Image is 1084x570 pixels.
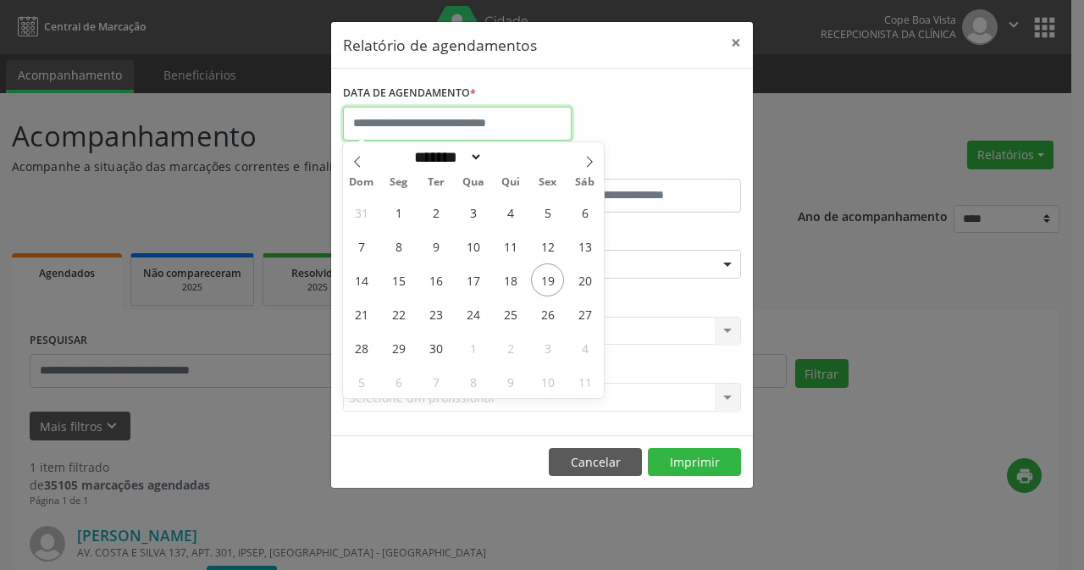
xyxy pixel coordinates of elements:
span: Setembro 7, 2025 [345,230,378,263]
span: Setembro 10, 2025 [456,230,489,263]
span: Setembro 26, 2025 [531,297,564,330]
button: Imprimir [648,448,741,477]
button: Close [719,22,753,64]
span: Setembro 20, 2025 [568,263,601,296]
span: Setembro 25, 2025 [494,297,527,330]
span: Setembro 14, 2025 [345,263,378,296]
span: Setembro 22, 2025 [382,297,415,330]
span: Setembro 4, 2025 [494,196,527,229]
span: Outubro 4, 2025 [568,331,601,364]
span: Qui [492,177,529,188]
span: Outubro 3, 2025 [531,331,564,364]
span: Setembro 16, 2025 [419,263,452,296]
span: Outubro 7, 2025 [419,365,452,398]
span: Setembro 27, 2025 [568,297,601,330]
span: Setembro 21, 2025 [345,297,378,330]
span: Setembro 18, 2025 [494,263,527,296]
span: Dom [343,177,380,188]
span: Setembro 24, 2025 [456,297,489,330]
span: Sex [529,177,567,188]
span: Setembro 29, 2025 [382,331,415,364]
span: Setembro 15, 2025 [382,263,415,296]
span: Outubro 8, 2025 [456,365,489,398]
span: Outubro 11, 2025 [568,365,601,398]
span: Setembro 17, 2025 [456,263,489,296]
span: Setembro 11, 2025 [494,230,527,263]
span: Setembro 19, 2025 [531,263,564,296]
input: Year [483,148,539,166]
span: Ter [418,177,455,188]
span: Setembro 3, 2025 [456,196,489,229]
span: Agosto 31, 2025 [345,196,378,229]
span: Qua [455,177,492,188]
span: Seg [380,177,418,188]
select: Month [408,148,483,166]
span: Setembro 5, 2025 [531,196,564,229]
span: Setembro 1, 2025 [382,196,415,229]
h5: Relatório de agendamentos [343,34,537,56]
span: Setembro 12, 2025 [531,230,564,263]
label: DATA DE AGENDAMENTO [343,80,476,107]
span: Setembro 8, 2025 [382,230,415,263]
span: Setembro 9, 2025 [419,230,452,263]
span: Setembro 23, 2025 [419,297,452,330]
span: Outubro 2, 2025 [494,331,527,364]
span: Outubro 9, 2025 [494,365,527,398]
span: Setembro 13, 2025 [568,230,601,263]
span: Sáb [567,177,604,188]
button: Cancelar [549,448,642,477]
span: Setembro 28, 2025 [345,331,378,364]
span: Setembro 30, 2025 [419,331,452,364]
span: Outubro 1, 2025 [456,331,489,364]
span: Setembro 6, 2025 [568,196,601,229]
span: Outubro 10, 2025 [531,365,564,398]
span: Outubro 6, 2025 [382,365,415,398]
span: Outubro 5, 2025 [345,365,378,398]
span: Setembro 2, 2025 [419,196,452,229]
label: ATÉ [546,152,741,179]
